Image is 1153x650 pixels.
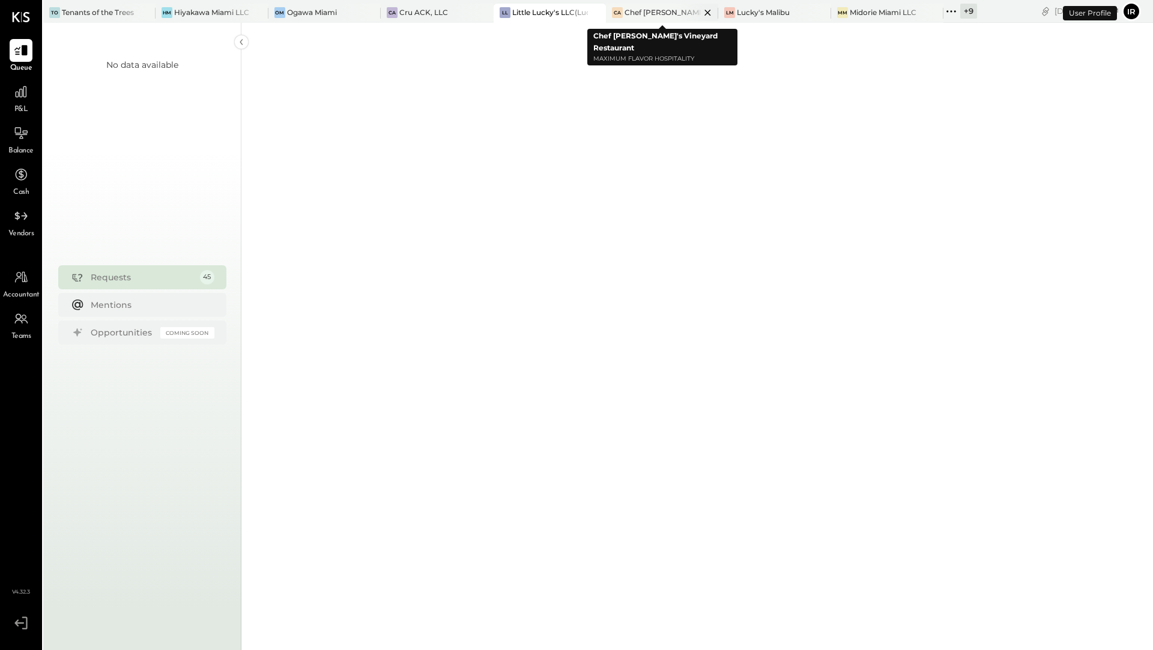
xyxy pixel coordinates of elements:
[1,307,41,342] a: Teams
[14,104,28,115] span: P&L
[500,7,510,18] div: LL
[8,146,34,157] span: Balance
[960,4,977,19] div: + 9
[62,7,134,17] div: Tenants of the Trees
[200,270,214,284] div: 45
[399,7,448,17] div: Cru ACK, LLC
[1055,5,1119,17] div: [DATE]
[1,39,41,74] a: Queue
[593,31,718,52] b: Chef [PERSON_NAME]'s Vineyard Restaurant
[837,7,848,18] div: MM
[8,229,34,239] span: Vendors
[512,7,588,17] div: Little Lucky's LLC(Lucky's Soho)
[1063,6,1117,20] div: User Profile
[11,331,31,342] span: Teams
[850,7,916,17] div: Midorie Miami LLC
[737,7,790,17] div: Lucky's Malibu
[1,122,41,157] a: Balance
[274,7,285,18] div: OM
[387,7,398,18] div: CA
[174,7,249,17] div: Hiyakawa Miami LLC
[49,7,60,18] div: To
[13,187,29,198] span: Cash
[612,7,623,18] div: CA
[91,271,194,283] div: Requests
[287,7,337,17] div: Ogawa Miami
[160,327,214,339] div: Coming Soon
[1,266,41,301] a: Accountant
[1122,2,1141,21] button: Ir
[1040,5,1052,17] div: copy link
[10,63,32,74] span: Queue
[1,205,41,239] a: Vendors
[1,80,41,115] a: P&L
[106,59,178,71] div: No data available
[625,7,700,17] div: Chef [PERSON_NAME]'s Vineyard Restaurant
[1,163,41,198] a: Cash
[3,290,40,301] span: Accountant
[162,7,172,18] div: HM
[724,7,735,18] div: LM
[91,299,208,311] div: Mentions
[593,54,731,64] p: Maximum Flavor Hospitality
[91,327,154,339] div: Opportunities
